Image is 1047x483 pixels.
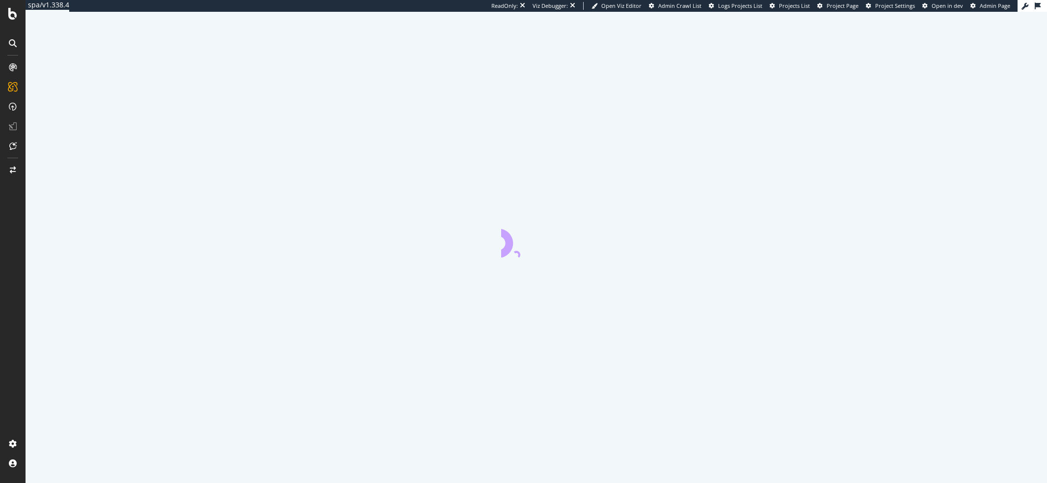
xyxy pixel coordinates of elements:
div: animation [501,222,572,257]
a: Admin Crawl List [649,2,701,10]
span: Open in dev [932,2,963,9]
a: Project Page [817,2,859,10]
span: Open Viz Editor [601,2,642,9]
span: Projects List [779,2,810,9]
span: Admin Page [980,2,1010,9]
span: Logs Projects List [718,2,762,9]
a: Open Viz Editor [591,2,642,10]
div: Viz Debugger: [533,2,568,10]
span: Project Page [827,2,859,9]
span: Project Settings [875,2,915,9]
a: Open in dev [922,2,963,10]
span: Admin Crawl List [658,2,701,9]
a: Logs Projects List [709,2,762,10]
a: Projects List [770,2,810,10]
a: Admin Page [970,2,1010,10]
div: ReadOnly: [491,2,518,10]
a: Project Settings [866,2,915,10]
